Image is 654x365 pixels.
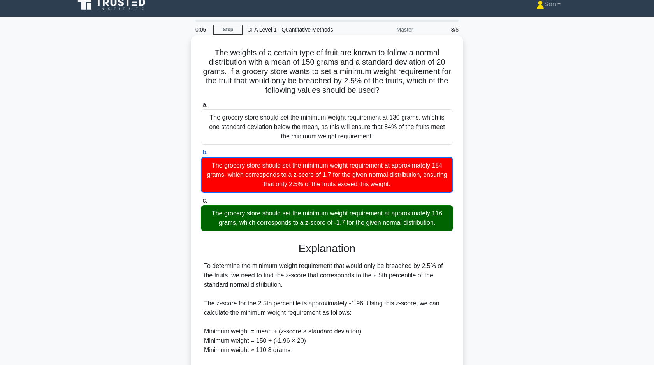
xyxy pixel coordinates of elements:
[202,149,207,155] span: b.
[191,22,213,37] div: 0:05
[201,109,453,145] div: The grocery store should set the minimum weight requirement at 130 grams, which is one standard d...
[350,22,418,37] div: Master
[202,101,207,108] span: a.
[200,48,454,95] h5: The weights of a certain type of fruit are known to follow a normal distribution with a mean of 1...
[213,25,243,35] a: Stop
[206,242,448,255] h3: Explanation
[243,22,350,37] div: CFA Level 1 - Quantitative Methods
[202,197,207,204] span: c.
[201,205,453,231] div: The grocery store should set the minimum weight requirement at approximately 116 grams, which cor...
[201,157,453,193] div: The grocery store should set the minimum weight requirement at approximately 184 grams, which cor...
[418,22,463,37] div: 3/5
